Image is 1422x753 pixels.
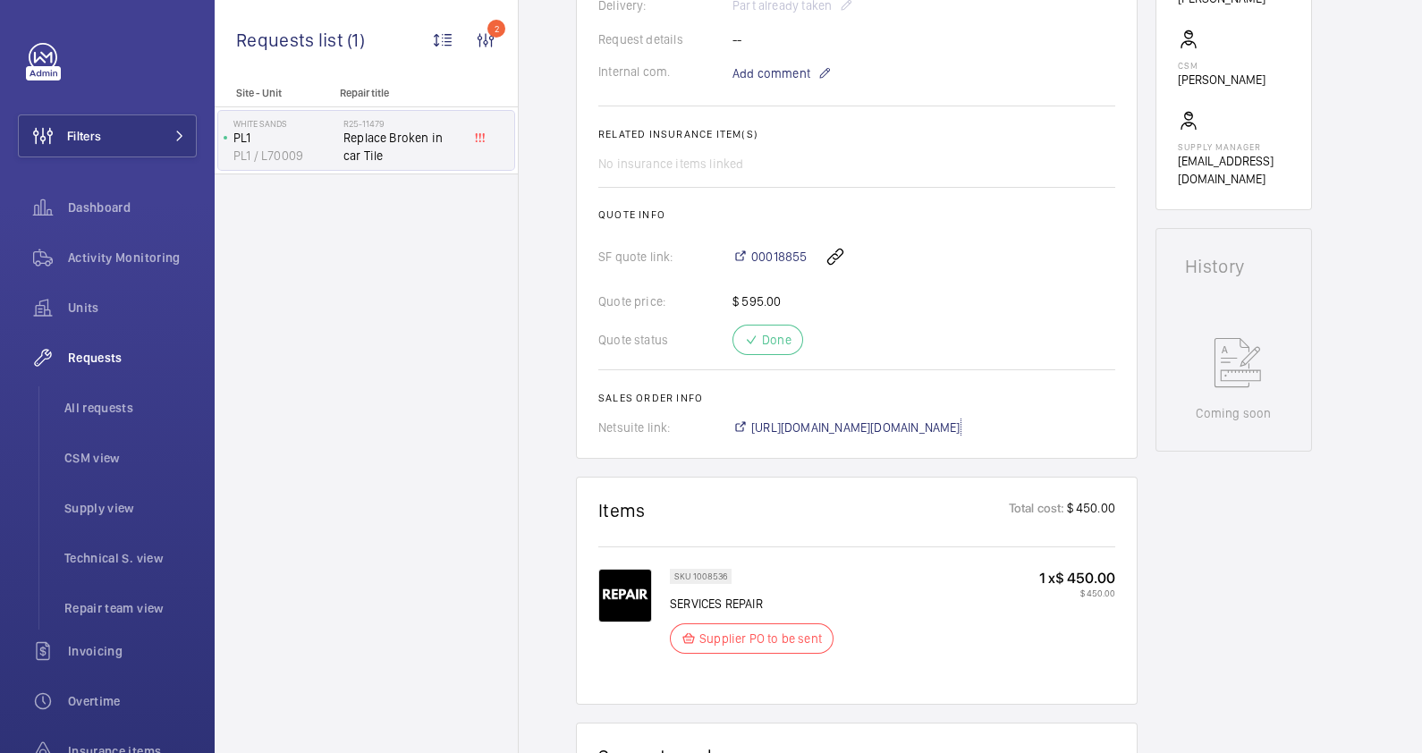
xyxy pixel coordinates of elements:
p: CSM [1178,60,1265,71]
a: 00018855 [732,248,807,266]
h2: Quote info [598,208,1115,221]
p: SERVICES REPAIR [670,595,844,613]
p: Site - Unit [215,87,333,99]
p: Total cost: [1009,499,1065,521]
p: SKU 1008536 [674,573,727,580]
img: 4IH7dyk0lKfVbRFSf4R9ywTe9GShna42_NoCtMvpQiKEiGqH.png [598,569,652,622]
span: All requests [64,399,197,417]
h2: Related insurance item(s) [598,128,1115,140]
h1: Items [598,499,646,521]
span: Supply view [64,499,197,517]
span: Filters [67,127,101,145]
h2: Sales order info [598,392,1115,404]
p: PL1 / L70009 [233,147,336,165]
span: 00018855 [751,248,807,266]
h2: R25-11479 [343,118,461,129]
span: [URL][DOMAIN_NAME][DOMAIN_NAME] [751,419,961,436]
span: Overtime [68,692,197,710]
p: Supplier PO to be sent [699,630,822,647]
p: Repair title [340,87,458,99]
p: [PERSON_NAME] [1178,71,1265,89]
button: Filters [18,114,197,157]
a: [URL][DOMAIN_NAME][DOMAIN_NAME] [732,419,961,436]
h1: History [1185,258,1282,275]
span: Replace Broken in car Tile [343,129,461,165]
span: Units [68,299,197,317]
span: Technical S. view [64,549,197,567]
span: Requests list [236,29,347,51]
p: PL1 [233,129,336,147]
span: Invoicing [68,642,197,660]
span: CSM view [64,449,197,467]
p: [EMAIL_ADDRESS][DOMAIN_NAME] [1178,152,1290,188]
p: White Sands [233,118,336,129]
span: Repair team view [64,599,197,617]
p: Supply manager [1178,141,1290,152]
span: Activity Monitoring [68,249,197,267]
span: Requests [68,349,197,367]
p: Coming soon [1196,404,1271,422]
p: 1 x $ 450.00 [1039,569,1115,588]
p: $ 450.00 [1039,588,1115,598]
p: $ 450.00 [1065,499,1115,521]
span: Add comment [732,64,810,82]
span: Dashboard [68,199,197,216]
